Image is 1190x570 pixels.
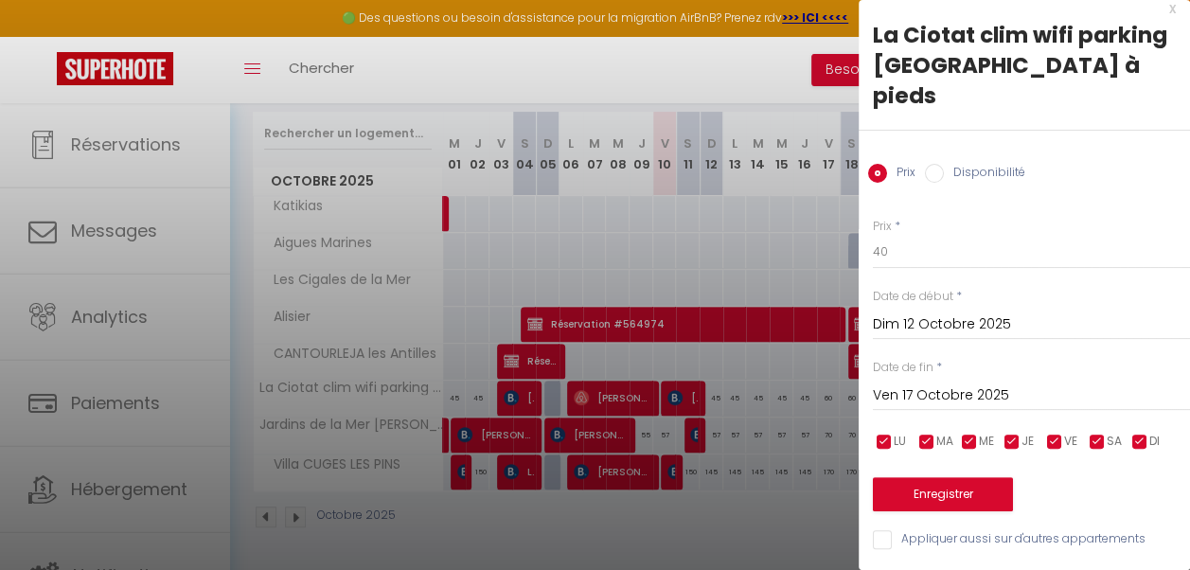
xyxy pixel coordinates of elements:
[894,433,906,451] span: LU
[873,288,953,306] label: Date de début
[936,433,953,451] span: MA
[1107,433,1122,451] span: SA
[887,164,915,185] label: Prix
[873,359,933,377] label: Date de fin
[1021,433,1034,451] span: JE
[979,433,994,451] span: ME
[873,477,1013,511] button: Enregistrer
[944,164,1025,185] label: Disponibilité
[1064,433,1077,451] span: VE
[873,218,892,236] label: Prix
[873,20,1176,111] div: La Ciotat clim wifi parking [GEOGRAPHIC_DATA] à pieds
[1149,433,1160,451] span: DI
